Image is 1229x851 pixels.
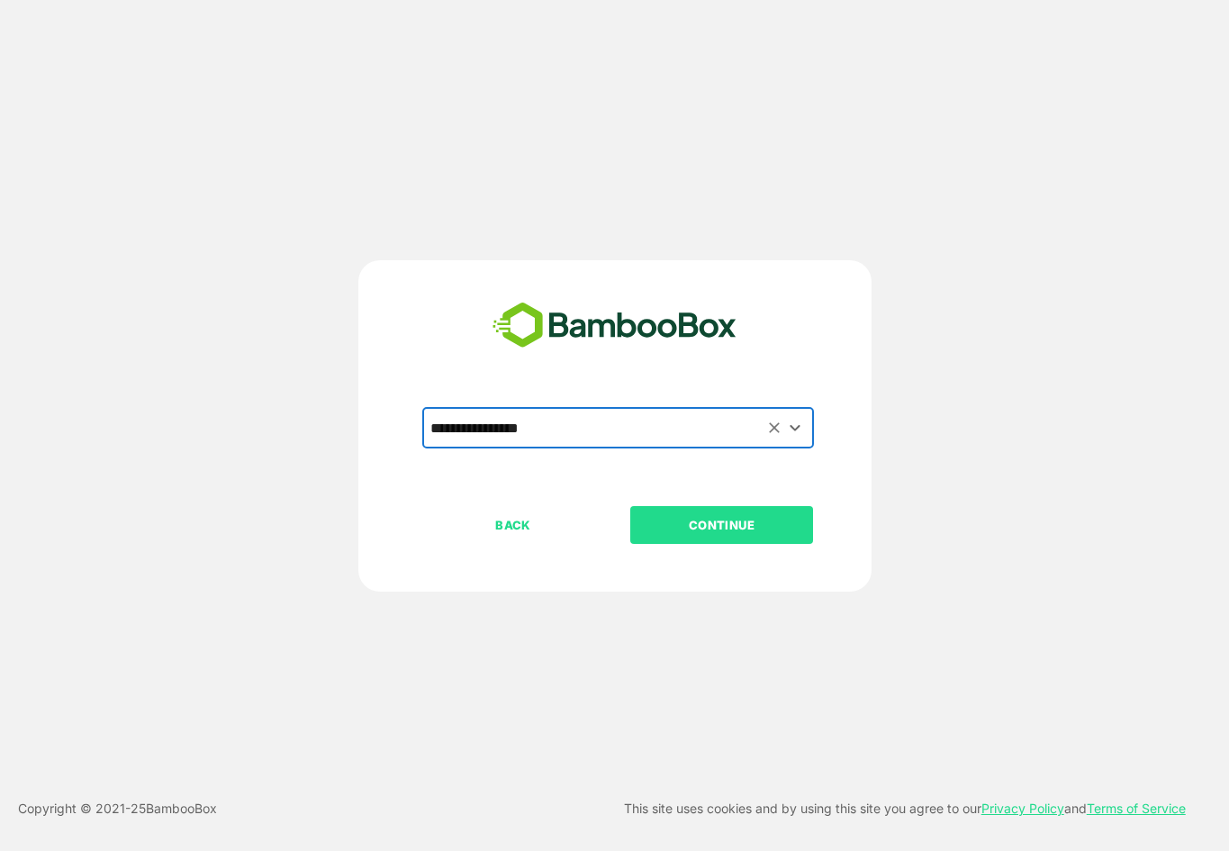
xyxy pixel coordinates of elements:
[422,506,605,544] button: BACK
[981,801,1064,816] a: Privacy Policy
[1087,801,1186,816] a: Terms of Service
[423,515,603,535] p: BACK
[630,506,813,544] button: CONTINUE
[782,415,807,439] button: Open
[632,515,812,535] p: CONTINUE
[764,417,784,438] button: Clear
[18,798,217,819] p: Copyright © 2021- 25 BambooBox
[624,798,1186,819] p: This site uses cookies and by using this site you agree to our and
[483,296,746,356] img: bamboobox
